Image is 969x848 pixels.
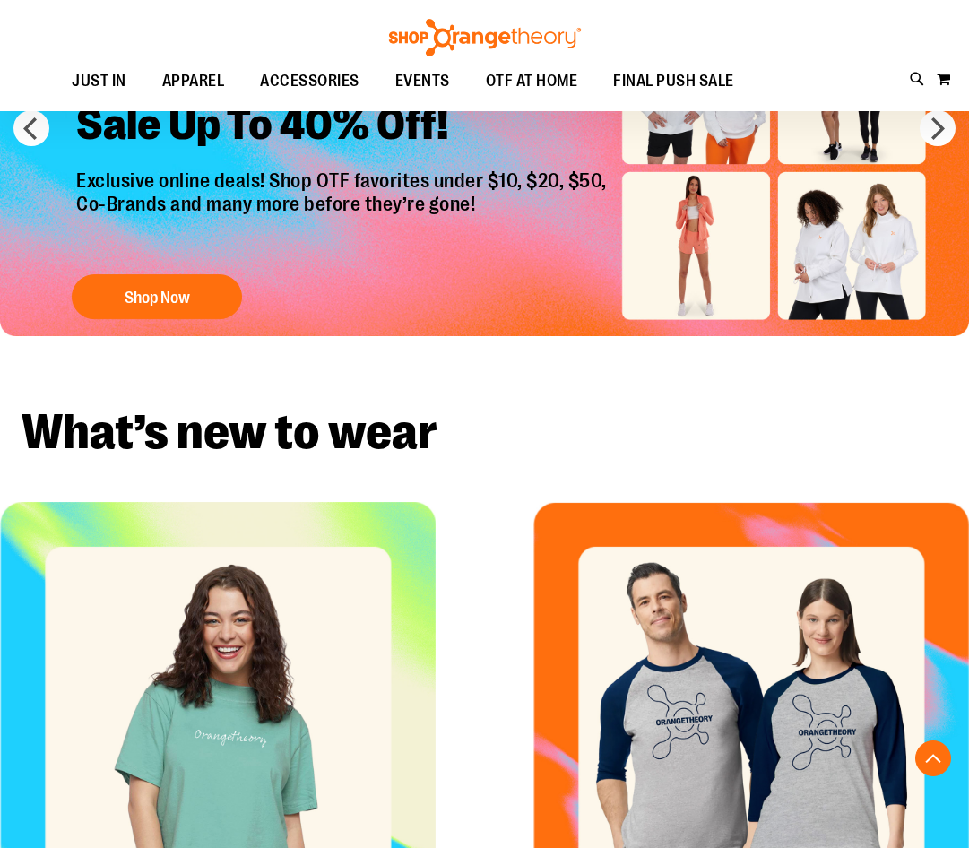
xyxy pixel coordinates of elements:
[260,61,359,101] span: ACCESSORIES
[63,169,625,257] p: Exclusive online deals! Shop OTF favorites under $10, $20, $50, Co-Brands and many more before th...
[54,61,144,102] a: JUST IN
[920,110,956,146] button: next
[63,30,625,329] a: Final Chance To Save -Sale Up To 40% Off! Exclusive online deals! Shop OTF favorites under $10, $...
[144,61,243,102] a: APPAREL
[386,19,584,56] img: Shop Orangetheory
[72,275,242,320] button: Shop Now
[242,61,377,102] a: ACCESSORIES
[162,61,225,101] span: APPAREL
[468,61,596,102] a: OTF AT HOME
[72,61,126,101] span: JUST IN
[613,61,734,101] span: FINAL PUSH SALE
[22,408,947,457] h2: What’s new to wear
[13,110,49,146] button: prev
[915,740,951,776] button: Back To Top
[377,61,468,102] a: EVENTS
[595,61,752,102] a: FINAL PUSH SALE
[486,61,578,101] span: OTF AT HOME
[395,61,450,101] span: EVENTS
